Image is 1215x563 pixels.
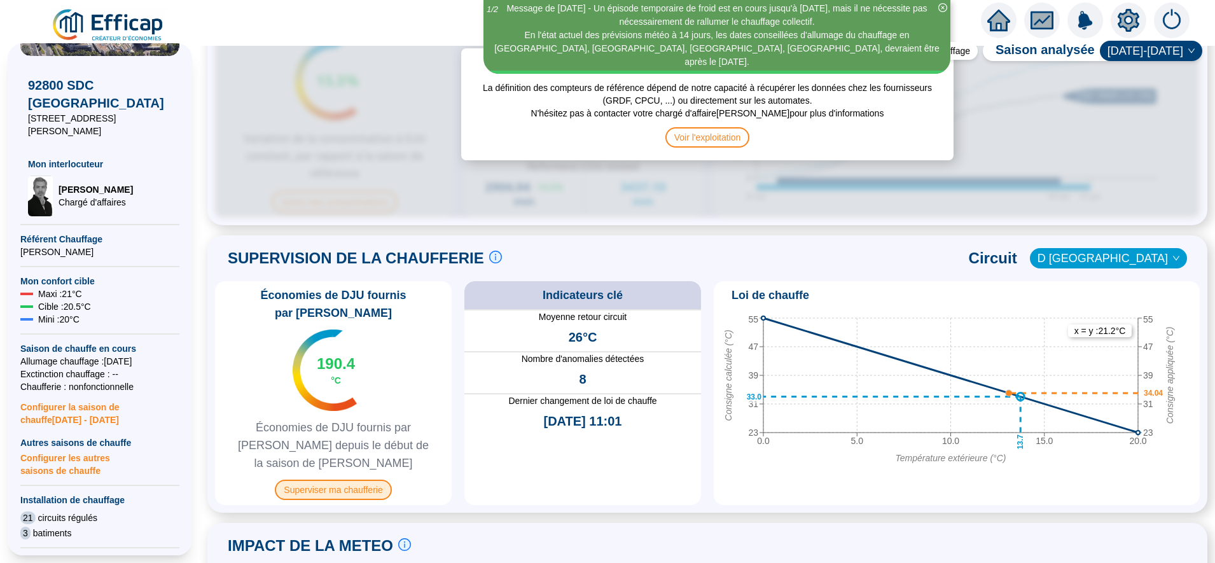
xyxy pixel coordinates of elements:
[28,158,172,170] span: Mon interlocuteur
[1031,9,1053,32] span: fund
[38,300,91,313] span: Cible : 20.5 °C
[485,29,948,69] div: En l'état actuel des prévisions météo à 14 jours, les dates conseillées d'allumage du chauffage e...
[38,511,97,524] span: circuits régulés
[28,176,53,216] img: Chargé d'affaires
[228,536,393,556] span: IMPACT DE LA METEO
[1074,326,1126,336] text: x = y : 21.2 °C
[464,352,701,365] span: Nombre d'anomalies détectées
[969,248,1017,268] span: Circuit
[665,127,750,148] span: Voir l'exploitation
[1036,436,1053,446] tspan: 15.0
[1038,249,1179,268] span: D Pacifique Nord
[38,313,80,326] span: Mini : 20 °C
[28,112,172,137] span: [STREET_ADDRESS][PERSON_NAME]
[1144,389,1163,398] text: 34.04
[20,436,179,449] span: Autres saisons de chauffe
[317,354,355,374] span: 190.4
[942,436,959,446] tspan: 10.0
[1143,314,1153,324] tspan: 55
[1165,326,1175,424] tspan: Consigne appliquée (°C)
[1172,254,1180,262] span: down
[220,286,447,322] span: Économies de DJU fournis par [PERSON_NAME]
[851,436,864,446] tspan: 5.0
[747,392,762,401] text: 33.0
[331,374,341,387] span: °C
[51,8,166,43] img: efficap energie logo
[543,286,623,304] span: Indicateurs clé
[464,310,701,323] span: Moyenne retour circuit
[20,233,179,246] span: Référent Chauffage
[487,4,498,14] i: 1 / 2
[20,380,179,393] span: Chaufferie : non fonctionnelle
[732,286,809,304] span: Loi de chauffe
[579,370,586,388] span: 8
[59,196,133,209] span: Chargé d'affaires
[723,330,733,421] tspan: Consigne calculée (°C)
[38,288,82,300] span: Maxi : 21 °C
[474,74,941,107] span: La définition des compteurs de référence dépend de notre capacité à récupérer les données chez le...
[1143,342,1153,352] tspan: 47
[983,41,1095,61] span: Saison analysée
[28,76,172,112] span: 92800 SDC [GEOGRAPHIC_DATA]
[228,248,484,268] span: SUPERVISION DE LA CHAUFFERIE
[1188,47,1195,55] span: down
[20,494,179,506] span: Installation de chauffage
[1067,3,1103,38] img: alerts
[1154,3,1190,38] img: alerts
[748,370,758,380] tspan: 39
[20,355,179,368] span: Allumage chauffage : [DATE]
[464,394,701,407] span: Dernier changement de loi de chauffe
[398,538,411,551] span: info-circle
[531,107,884,127] span: N'hésitez pas à contacter votre chargé d'affaire [PERSON_NAME] pour plus d'informations
[1016,434,1025,449] text: 13.7
[275,480,391,500] span: Superviser ma chaufferie
[485,2,948,29] div: Message de [DATE] - Un épisode temporaire de froid est en cours jusqu'à [DATE], mais il ne nécess...
[757,436,770,446] tspan: 0.0
[748,427,758,438] tspan: 23
[20,246,179,258] span: [PERSON_NAME]
[20,342,179,355] span: Saison de chauffe en cours
[1143,399,1153,409] tspan: 31
[20,449,179,477] span: Configurer les autres saisons de chauffe
[569,328,597,346] span: 26°C
[220,419,447,472] span: Économies de DJU fournis par [PERSON_NAME] depuis le début de la saison de [PERSON_NAME]
[20,393,179,426] span: Configurer la saison de chauffe [DATE] - [DATE]
[987,9,1010,32] span: home
[489,251,502,263] span: info-circle
[748,399,758,409] tspan: 31
[544,412,622,430] span: [DATE] 11:01
[938,3,947,12] span: close-circle
[1117,9,1140,32] span: setting
[20,527,31,539] span: 3
[20,511,36,524] span: 21
[20,275,179,288] span: Mon confort cible
[896,453,1006,463] tspan: Température extérieure (°C)
[748,342,758,352] tspan: 47
[59,183,133,196] span: [PERSON_NAME]
[1107,41,1195,60] span: 2024-2025
[293,330,357,411] img: indicateur températures
[20,368,179,380] span: Exctinction chauffage : --
[1143,370,1153,380] tspan: 39
[33,527,72,539] span: batiments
